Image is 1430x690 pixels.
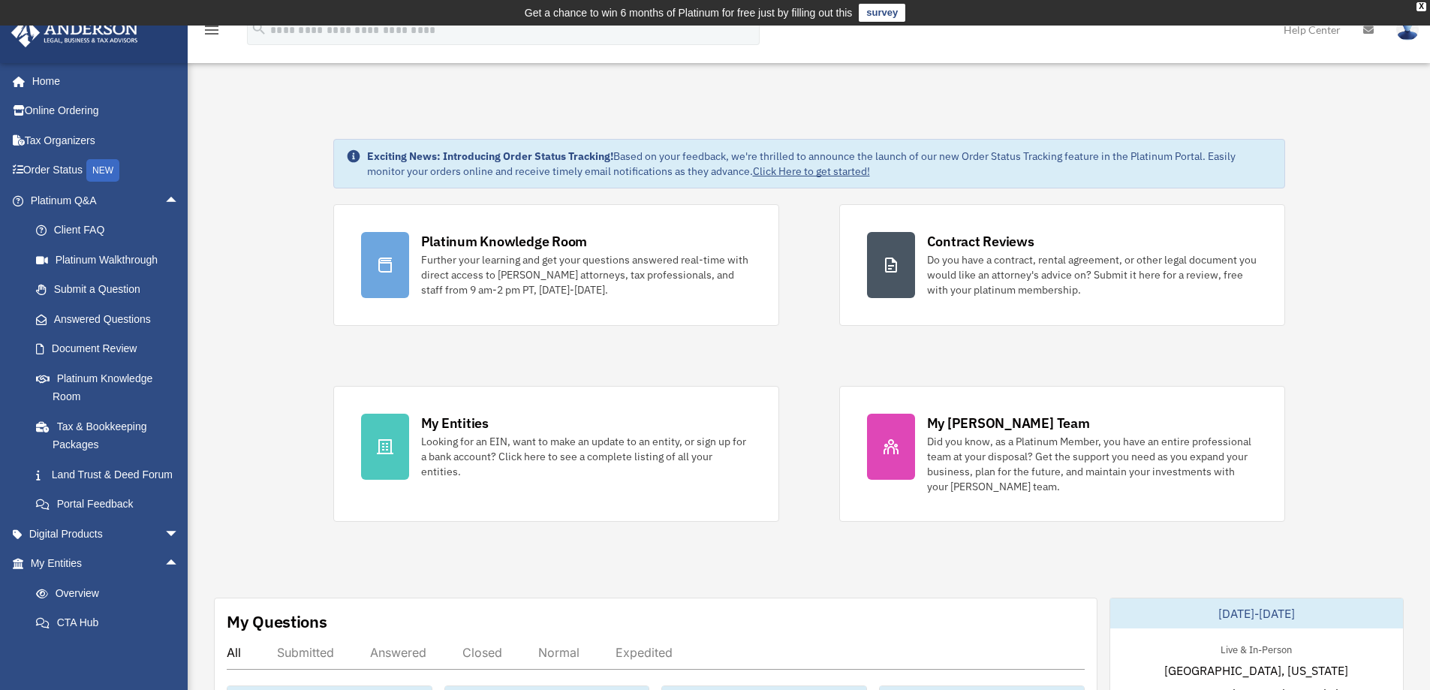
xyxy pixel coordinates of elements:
[927,434,1257,494] div: Did you know, as a Platinum Member, you have an entire professional team at your disposal? Get th...
[753,164,870,178] a: Click Here to get started!
[11,66,194,96] a: Home
[11,125,202,155] a: Tax Organizers
[21,411,202,459] a: Tax & Bookkeeping Packages
[1416,2,1426,11] div: close
[251,20,267,37] i: search
[164,185,194,216] span: arrow_drop_up
[21,578,202,608] a: Overview
[203,21,221,39] i: menu
[21,245,202,275] a: Platinum Walkthrough
[21,334,202,364] a: Document Review
[11,549,202,579] a: My Entitiesarrow_drop_up
[333,386,779,522] a: My Entities Looking for an EIN, want to make an update to an entity, or sign up for a bank accoun...
[616,645,673,660] div: Expedited
[538,645,580,660] div: Normal
[21,363,202,411] a: Platinum Knowledge Room
[1164,661,1348,679] span: [GEOGRAPHIC_DATA], [US_STATE]
[11,519,202,549] a: Digital Productsarrow_drop_down
[11,96,202,126] a: Online Ordering
[370,645,426,660] div: Answered
[1110,598,1403,628] div: [DATE]-[DATE]
[462,645,502,660] div: Closed
[927,252,1257,297] div: Do you have a contract, rental agreement, or other legal document you would like an attorney's ad...
[21,304,202,334] a: Answered Questions
[7,18,143,47] img: Anderson Advisors Platinum Portal
[11,155,202,186] a: Order StatusNEW
[927,232,1034,251] div: Contract Reviews
[333,204,779,326] a: Platinum Knowledge Room Further your learning and get your questions answered real-time with dire...
[203,26,221,39] a: menu
[1396,19,1419,41] img: User Pic
[367,149,1272,179] div: Based on your feedback, we're thrilled to announce the launch of our new Order Status Tracking fe...
[21,637,202,667] a: Entity Change Request
[525,4,853,22] div: Get a chance to win 6 months of Platinum for free just by filling out this
[164,549,194,580] span: arrow_drop_up
[21,459,202,490] a: Land Trust & Deed Forum
[86,159,119,182] div: NEW
[421,434,751,479] div: Looking for an EIN, want to make an update to an entity, or sign up for a bank account? Click her...
[1209,640,1304,656] div: Live & In-Person
[859,4,905,22] a: survey
[277,645,334,660] div: Submitted
[227,610,327,633] div: My Questions
[421,414,489,432] div: My Entities
[21,608,202,638] a: CTA Hub
[839,386,1285,522] a: My [PERSON_NAME] Team Did you know, as a Platinum Member, you have an entire professional team at...
[21,490,202,520] a: Portal Feedback
[421,252,751,297] div: Further your learning and get your questions answered real-time with direct access to [PERSON_NAM...
[421,232,588,251] div: Platinum Knowledge Room
[927,414,1090,432] div: My [PERSON_NAME] Team
[367,149,613,163] strong: Exciting News: Introducing Order Status Tracking!
[21,275,202,305] a: Submit a Question
[21,215,202,246] a: Client FAQ
[839,204,1285,326] a: Contract Reviews Do you have a contract, rental agreement, or other legal document you would like...
[11,185,202,215] a: Platinum Q&Aarrow_drop_up
[227,645,241,660] div: All
[164,519,194,550] span: arrow_drop_down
